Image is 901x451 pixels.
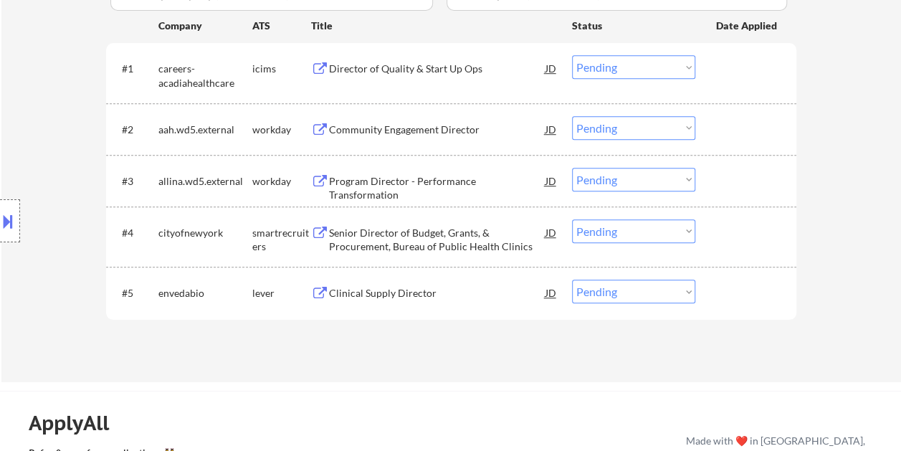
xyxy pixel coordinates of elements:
[716,19,779,33] div: Date Applied
[252,62,311,76] div: icims
[544,168,558,194] div: JD
[311,19,558,33] div: Title
[329,226,545,254] div: Senior Director of Budget, Grants, & Procurement, Bureau of Public Health Clinics
[572,12,695,38] div: Status
[252,19,311,33] div: ATS
[329,286,545,300] div: Clinical Supply Director
[544,280,558,305] div: JD
[29,411,125,435] div: ApplyAll
[329,62,545,76] div: Director of Quality & Start Up Ops
[329,174,545,202] div: Program Director - Performance Transformation
[544,116,558,142] div: JD
[544,55,558,81] div: JD
[252,286,311,300] div: lever
[329,123,545,137] div: Community Engagement Director
[544,219,558,245] div: JD
[122,62,147,76] div: #1
[252,123,311,137] div: workday
[252,174,311,189] div: workday
[158,62,252,90] div: careers-acadiahealthcare
[252,226,311,254] div: smartrecruiters
[158,19,252,33] div: Company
